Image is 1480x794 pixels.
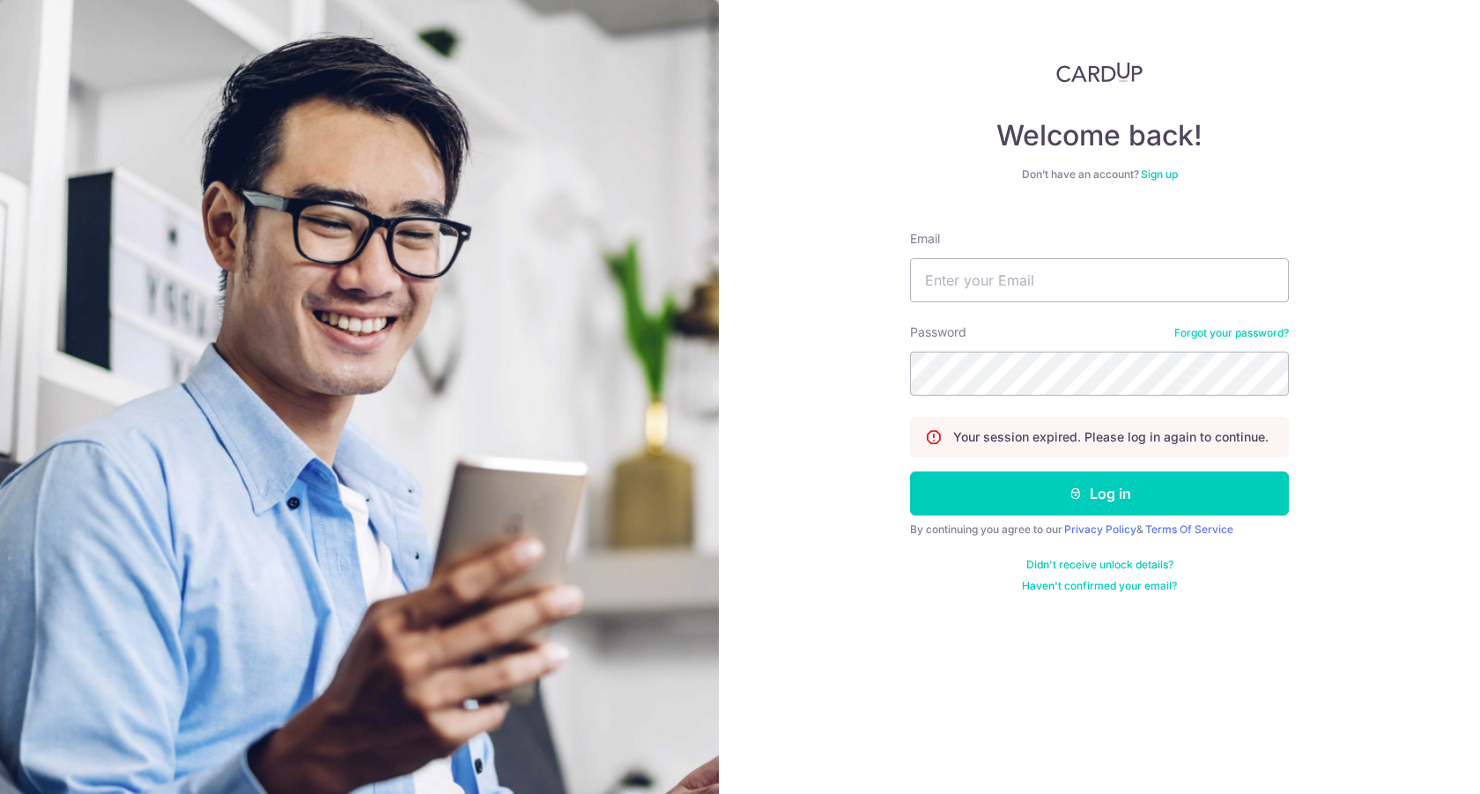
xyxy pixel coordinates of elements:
[910,523,1289,537] div: By continuing you agree to our &
[910,258,1289,302] input: Enter your Email
[1064,523,1136,536] a: Privacy Policy
[910,323,966,341] label: Password
[910,118,1289,153] h4: Welcome back!
[1056,62,1143,83] img: CardUp Logo
[1145,523,1233,536] a: Terms Of Service
[910,230,940,248] label: Email
[910,167,1289,182] div: Don’t have an account?
[1174,326,1289,340] a: Forgot your password?
[1022,579,1177,593] a: Haven't confirmed your email?
[1026,558,1173,572] a: Didn't receive unlock details?
[1141,167,1178,181] a: Sign up
[953,428,1269,446] p: Your session expired. Please log in again to continue.
[910,471,1289,516] button: Log in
